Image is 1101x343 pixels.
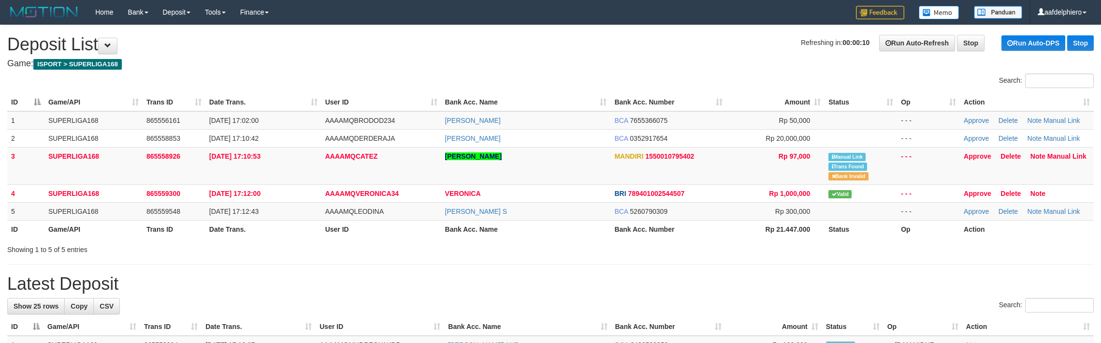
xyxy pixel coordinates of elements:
[879,35,955,51] a: Run Auto-Refresh
[897,93,960,111] th: Op: activate to sort column ascending
[964,152,991,160] a: Approve
[205,220,321,238] th: Date Trans.
[1047,152,1087,160] a: Manual Link
[7,202,44,220] td: 5
[779,152,810,160] span: Rp 97,000
[964,190,991,197] a: Approve
[1043,134,1080,142] a: Manual Link
[614,190,626,197] span: BRI
[321,93,441,111] th: User ID: activate to sort column ascending
[897,220,960,238] th: Op
[445,190,481,197] a: VERONICA
[726,93,825,111] th: Amount: activate to sort column ascending
[325,208,384,215] span: AAAAMQLEODINA
[610,93,726,111] th: Bank Acc. Number: activate to sort column ascending
[999,117,1018,124] a: Delete
[897,129,960,147] td: - - -
[325,117,395,124] span: AAAAMQBRODOD234
[769,190,810,197] span: Rp 1,000,000
[999,74,1094,88] label: Search:
[1030,190,1045,197] a: Note
[146,208,180,215] span: 865559548
[614,152,643,160] span: MANDIRI
[611,318,725,336] th: Bank Acc. Number: activate to sort column ascending
[825,93,897,111] th: Status: activate to sort column ascending
[897,202,960,220] td: - - -
[825,220,897,238] th: Status
[1000,152,1021,160] a: Delete
[628,190,684,197] span: Copy 789401002544507 to clipboard
[445,117,501,124] a: [PERSON_NAME]
[140,318,202,336] th: Trans ID: activate to sort column ascending
[842,39,869,46] strong: 00:00:10
[726,220,825,238] th: Rp 21.447.000
[919,6,959,19] img: Button%20Memo.svg
[209,117,259,124] span: [DATE] 17:02:00
[14,302,58,310] span: Show 25 rows
[445,152,502,160] a: [PERSON_NAME]
[960,220,1094,238] th: Action
[1043,208,1080,215] a: Manual Link
[205,93,321,111] th: Date Trans.: activate to sort column ascending
[1001,35,1065,51] a: Run Auto-DPS
[209,152,261,160] span: [DATE] 17:10:53
[964,117,989,124] a: Approve
[960,93,1094,111] th: Action: activate to sort column ascending
[44,93,143,111] th: Game/API: activate to sort column ascending
[610,220,726,238] th: Bank Acc. Number
[146,152,180,160] span: 865558926
[7,298,65,314] a: Show 25 rows
[143,93,205,111] th: Trans ID: activate to sort column ascending
[202,318,316,336] th: Date Trans.: activate to sort column ascending
[630,134,667,142] span: Copy 0352917654 to clipboard
[974,6,1022,19] img: panduan.png
[64,298,94,314] a: Copy
[7,318,43,336] th: ID: activate to sort column descending
[7,184,44,202] td: 4
[775,208,810,215] span: Rp 300,000
[828,190,852,198] span: Valid transaction
[999,134,1018,142] a: Delete
[146,190,180,197] span: 865559300
[822,318,884,336] th: Status: activate to sort column ascending
[856,6,904,19] img: Feedback.jpg
[630,117,667,124] span: Copy 7655366075 to clipboard
[441,220,611,238] th: Bank Acc. Name
[146,117,180,124] span: 865556161
[43,318,140,336] th: Game/API: activate to sort column ascending
[999,208,1018,215] a: Delete
[71,302,87,310] span: Copy
[897,111,960,130] td: - - -
[962,318,1094,336] th: Action: activate to sort column ascending
[33,59,122,70] span: ISPORT > SUPERLIGA168
[957,35,985,51] a: Stop
[897,147,960,184] td: - - -
[143,220,205,238] th: Trans ID
[964,208,989,215] a: Approve
[828,153,866,161] span: Manually Linked
[1025,74,1094,88] input: Search:
[7,59,1094,69] h4: Game:
[7,5,81,19] img: MOTION_logo.png
[146,134,180,142] span: 865558853
[325,190,399,197] span: AAAAMQVERONICA34
[445,208,507,215] a: [PERSON_NAME] S
[828,172,868,180] span: Bank is not match
[614,117,628,124] span: BCA
[316,318,444,336] th: User ID: activate to sort column ascending
[801,39,869,46] span: Refreshing in:
[44,220,143,238] th: Game/API
[100,302,114,310] span: CSV
[441,93,611,111] th: Bank Acc. Name: activate to sort column ascending
[7,111,44,130] td: 1
[209,190,261,197] span: [DATE] 17:12:00
[209,208,259,215] span: [DATE] 17:12:43
[7,35,1094,54] h1: Deposit List
[630,208,667,215] span: Copy 5260790309 to clipboard
[325,134,395,142] span: AAAAMQDERDERAJA
[321,220,441,238] th: User ID
[779,117,811,124] span: Rp 50,000
[1000,190,1021,197] a: Delete
[7,241,451,254] div: Showing 1 to 5 of 5 entries
[7,274,1094,294] h1: Latest Deposit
